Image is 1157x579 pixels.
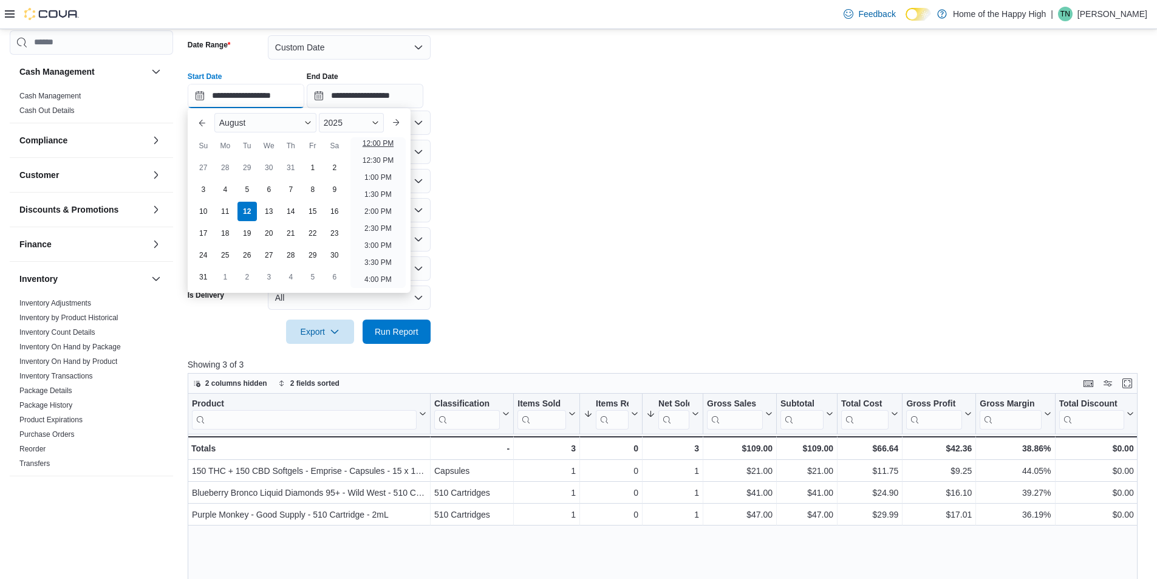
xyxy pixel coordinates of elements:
div: day-5 [303,267,323,287]
div: Subtotal [780,398,824,409]
div: 3 [517,441,576,456]
div: $0.00 [1059,464,1133,478]
div: $47.00 [780,507,833,522]
span: 2 columns hidden [205,379,267,388]
span: Product Expirations [19,415,83,425]
div: $42.36 [906,441,972,456]
div: Inventory [10,296,173,476]
p: Showing 3 of 3 [188,358,1147,371]
div: 0 [584,485,638,500]
div: Gross Profit [906,398,962,429]
div: 0 [584,464,638,478]
span: Cash Management [19,91,81,101]
div: $109.00 [780,441,833,456]
div: $24.90 [841,485,898,500]
div: Total Cost [841,398,889,409]
span: Feedback [858,8,895,20]
div: day-1 [303,158,323,177]
span: TN [1060,7,1070,21]
div: $21.00 [780,464,833,478]
div: Net Sold [658,398,689,409]
input: Press the down key to enter a popover containing a calendar. Press the escape key to close the po... [188,84,304,108]
button: Keyboard shortcuts [1081,376,1096,391]
a: Inventory by Product Historical [19,313,118,322]
div: day-11 [216,202,235,221]
button: Open list of options [414,118,423,128]
div: August, 2025 [193,157,346,288]
div: day-22 [303,224,323,243]
div: 1 [517,507,576,522]
div: 38.86% [980,441,1051,456]
li: 3:30 PM [360,255,397,270]
div: Mo [216,136,235,156]
button: Export [286,320,354,344]
div: Gross Sales [707,398,763,409]
div: Gross Profit [906,398,962,409]
button: Discounts & Promotions [19,204,146,216]
div: day-9 [325,180,344,199]
button: Classification [434,398,510,429]
div: 36.19% [980,507,1051,522]
div: Th [281,136,301,156]
a: Cash Out Details [19,106,75,115]
button: Cash Management [19,66,146,78]
span: 2025 [324,118,343,128]
span: Inventory On Hand by Package [19,342,121,352]
button: Subtotal [780,398,833,429]
div: $41.00 [707,485,773,500]
span: Transfers [19,459,50,468]
div: day-6 [259,180,279,199]
button: Total Discount [1059,398,1133,429]
li: 2:30 PM [360,221,397,236]
span: Purchase Orders [19,430,75,439]
a: Inventory Adjustments [19,299,91,307]
button: Items Sold [517,398,576,429]
a: Inventory On Hand by Package [19,343,121,351]
div: Classification [434,398,500,409]
div: day-28 [216,158,235,177]
button: Open list of options [414,147,423,157]
span: Package History [19,400,72,410]
button: All [268,286,431,310]
button: Cash Management [149,64,163,79]
button: Net Sold [646,398,699,429]
h3: Loyalty [19,487,49,499]
button: Run Report [363,320,431,344]
div: $11.75 [841,464,898,478]
div: day-8 [303,180,323,199]
span: Inventory Transactions [19,371,93,381]
a: Purchase Orders [19,430,75,439]
div: day-5 [237,180,257,199]
button: Display options [1101,376,1115,391]
div: $29.99 [841,507,898,522]
div: Gross Margin [980,398,1041,409]
div: day-1 [216,267,235,287]
li: 1:30 PM [360,187,397,202]
div: $47.00 [707,507,773,522]
a: Product Expirations [19,416,83,424]
div: Gross Sales [707,398,763,429]
button: Gross Profit [906,398,972,429]
button: Customer [19,169,146,181]
div: $0.00 [1059,485,1133,500]
span: Run Report [375,326,418,338]
div: 0 [584,441,638,456]
div: Total Discount [1059,398,1124,429]
button: Custom Date [268,35,431,60]
h3: Discounts & Promotions [19,204,118,216]
button: Next month [386,113,406,132]
div: 150 THC + 150 CBD Softgels - Emprise - Capsules - 15 x 10mg [192,464,426,478]
div: Blueberry Bronco Liquid Diamonds 95+ - Wild West - 510 Cartridges - 0.95mL [192,485,426,500]
div: day-2 [325,158,344,177]
div: $0.00 [1059,507,1133,522]
a: Inventory On Hand by Product [19,357,117,366]
a: Feedback [839,2,900,26]
button: Gross Margin [980,398,1051,429]
div: $9.25 [906,464,972,478]
p: Home of the Happy High [953,7,1046,21]
div: day-18 [216,224,235,243]
div: $17.01 [906,507,972,522]
div: 0 [584,507,638,522]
